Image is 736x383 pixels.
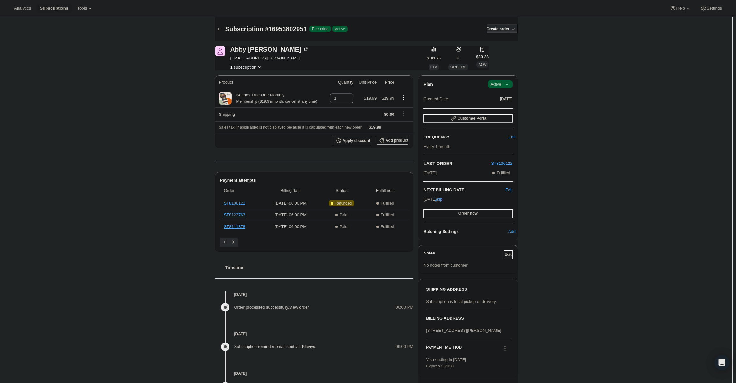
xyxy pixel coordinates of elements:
th: Shipping [215,107,327,121]
span: Create order [487,26,509,31]
span: Status [321,187,363,194]
span: $0.00 [384,112,394,117]
span: $19.99 [364,96,377,101]
span: $30.33 [476,54,489,60]
button: Edit [504,250,513,259]
a: ST8123763 [224,212,245,217]
span: Order processed successfully. [234,305,309,310]
a: View order [289,305,309,310]
span: [DATE] [500,96,513,101]
span: Apply discount [343,138,370,143]
span: [DATE] · [423,197,439,202]
button: Add product [377,136,408,145]
button: Help [666,4,695,13]
span: Edit [504,252,512,257]
span: Fulfilled [381,201,394,206]
span: Billing date [264,187,317,194]
a: ST8136122 [224,201,245,205]
a: ST8111878 [224,224,245,229]
h3: Notes [423,250,503,259]
span: Customer Portal [458,116,487,121]
span: $19.99 [382,96,394,101]
span: [DATE] · 06:00 PM [264,224,317,230]
img: product img [219,92,232,105]
h3: SHIPPING ADDRESS [426,286,510,293]
span: [STREET_ADDRESS][PERSON_NAME] [426,328,501,333]
span: Help [676,6,685,11]
span: Order now [458,211,478,216]
span: ORDERS [450,65,466,69]
nav: Pagination [220,238,408,247]
span: Fulfilled [381,212,394,218]
span: Paid [340,224,347,229]
span: Settings [707,6,722,11]
span: LTV [430,65,437,69]
button: Product actions [398,94,408,101]
button: Subscriptions [36,4,72,13]
div: Sounds True One Monthly [232,92,317,105]
span: [DATE] [423,170,437,176]
button: ST8136122 [491,160,512,167]
h3: PAYMENT METHOD [426,345,462,353]
small: Membership ($19.99/month. cancel at any time) [236,99,317,104]
h6: Batching Settings [423,228,511,235]
span: Tools [77,6,87,11]
button: $181.95 [427,54,441,63]
h2: Timeline [225,264,414,271]
h4: [DATE] [215,370,414,377]
span: Fulfilled [497,171,510,176]
span: No notes from customer [423,263,468,268]
h2: LAST ORDER [423,160,491,167]
h3: BILLING ADDRESS [426,315,510,322]
button: Edit [508,132,516,142]
h2: Payment attempts [220,177,408,184]
a: ST8136122 [491,161,512,166]
span: [DATE] · 06:00 PM [264,212,317,218]
span: 6 [457,56,459,61]
span: Subscription reminder email sent via Klaviyo. [234,344,317,349]
span: Active [491,81,510,87]
button: Next [229,238,238,247]
button: Tools [73,4,97,13]
button: Edit [505,187,512,193]
span: | [502,82,503,87]
button: Create order [487,24,509,33]
button: Apply discount [334,136,370,145]
button: Product actions [230,64,263,70]
span: Sales tax (if applicable) is not displayed because it is calculated with each new order. [219,125,363,129]
button: Add [508,226,516,237]
th: Quantity [326,75,355,89]
span: Subscription is local pickup or delivery. [426,299,497,304]
span: $19.99 [369,125,381,129]
span: Created Date [423,96,448,102]
span: Refunded [335,201,352,206]
button: Settings [696,4,726,13]
button: Customer Portal [423,114,512,123]
button: Subscriptions [215,24,224,33]
span: Subscriptions [40,6,68,11]
button: Skip [434,194,443,205]
span: Fulfillment [366,187,404,194]
span: $181.95 [427,56,441,61]
span: Abby Dorsett [215,46,225,56]
div: Abby [PERSON_NAME] [230,46,309,52]
span: 06:00 PM [396,344,414,350]
span: Fulfilled [381,224,394,229]
span: AOV [478,62,486,67]
button: Shipping actions [398,110,408,117]
span: Recurring [312,26,328,31]
span: Every 1 month [423,144,450,149]
th: Order [220,184,263,198]
span: [EMAIL_ADDRESS][DOMAIN_NAME] [230,55,309,61]
h2: FREQUENCY [423,134,511,140]
span: Add product [386,138,408,143]
span: 06:00 PM [396,304,414,310]
span: Visa ending in [DATE] Expires 2/2028 [426,357,466,368]
span: Add [508,228,516,235]
h4: [DATE] [215,291,414,298]
th: Unit Price [355,75,379,89]
span: Edit [508,134,515,140]
span: Paid [340,212,347,218]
